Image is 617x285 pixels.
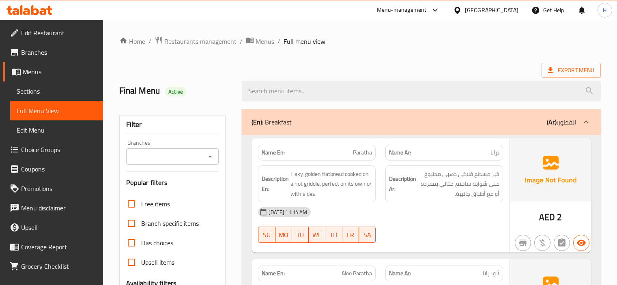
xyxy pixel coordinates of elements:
[204,151,216,162] button: Open
[353,148,372,157] span: Paratha
[3,179,103,198] a: Promotions
[284,36,325,46] span: Full menu view
[3,140,103,159] a: Choice Groups
[554,235,570,251] button: Not has choices
[155,36,236,47] a: Restaurants management
[573,235,589,251] button: Available
[21,145,97,154] span: Choice Groups
[21,261,97,271] span: Grocery Checklist
[242,81,601,101] input: search
[21,47,97,57] span: Branches
[290,169,372,199] span: Flaky, golden flatbread cooked on a hot griddle, perfect on its own or with sides.
[258,227,275,243] button: SU
[3,23,103,43] a: Edit Restaurant
[21,223,97,232] span: Upsell
[126,116,219,133] div: Filter
[342,227,359,243] button: FR
[389,269,411,278] strong: Name Ar:
[557,209,562,225] span: 2
[141,219,199,228] span: Branch specific items
[3,62,103,81] a: Menus
[3,257,103,276] a: Grocery Checklist
[515,235,531,251] button: Not branch specific item
[252,116,263,128] b: (En):
[277,36,280,46] li: /
[252,117,292,127] p: Breakfast
[262,174,289,194] strong: Description En:
[292,227,309,243] button: TU
[265,208,310,216] span: [DATE] 11:14 AM
[542,63,601,78] span: Export Menu
[362,229,372,241] span: SA
[342,269,372,278] span: Aloo Paratha
[262,229,272,241] span: SU
[21,28,97,38] span: Edit Restaurant
[3,218,103,237] a: Upsell
[262,148,285,157] strong: Name En:
[165,88,186,96] span: Active
[141,238,173,248] span: Has choices
[21,242,97,252] span: Coverage Report
[141,257,174,267] span: Upsell items
[141,199,170,209] span: Free items
[165,87,186,96] div: Active
[164,36,236,46] span: Restaurants management
[465,6,518,15] div: [GEOGRAPHIC_DATA]
[309,227,325,243] button: WE
[548,65,594,75] span: Export Menu
[148,36,151,46] li: /
[275,227,292,243] button: MO
[21,164,97,174] span: Coupons
[377,5,427,15] div: Menu-management
[17,106,97,116] span: Full Menu View
[346,229,356,241] span: FR
[256,36,274,46] span: Menus
[246,36,274,47] a: Menus
[242,109,601,135] div: (En): Breakfast(Ar):الفطور
[490,148,499,157] span: براتا
[418,169,499,199] span: خبز مسطح فلاكي ذهبي مطبوخ على شواية ساخنه، مثالي بمفرده أو مع أطباق جانبية.
[295,229,305,241] span: TU
[389,148,411,157] strong: Name Ar:
[547,116,558,128] b: (Ar):
[119,36,145,46] a: Home
[126,178,219,187] h3: Popular filters
[119,85,232,97] h2: Final Menu
[389,174,416,194] strong: Description Ar:
[329,229,339,241] span: TH
[325,227,342,243] button: TH
[539,209,555,225] span: AED
[21,184,97,193] span: Promotions
[534,235,550,251] button: Purchased item
[3,159,103,179] a: Coupons
[510,138,591,201] img: Ae5nvW7+0k+MAAAAAElFTkSuQmCC
[3,198,103,218] a: Menu disclaimer
[10,81,103,101] a: Sections
[3,43,103,62] a: Branches
[119,36,601,47] nav: breadcrumb
[603,6,606,15] span: H
[312,229,322,241] span: WE
[483,269,499,278] span: ألو براتا
[17,125,97,135] span: Edit Menu
[3,237,103,257] a: Coverage Report
[10,101,103,120] a: Full Menu View
[10,120,103,140] a: Edit Menu
[279,229,289,241] span: MO
[23,67,97,77] span: Menus
[17,86,97,96] span: Sections
[359,227,376,243] button: SA
[240,36,243,46] li: /
[547,117,576,127] p: الفطور
[21,203,97,213] span: Menu disclaimer
[262,269,285,278] strong: Name En:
